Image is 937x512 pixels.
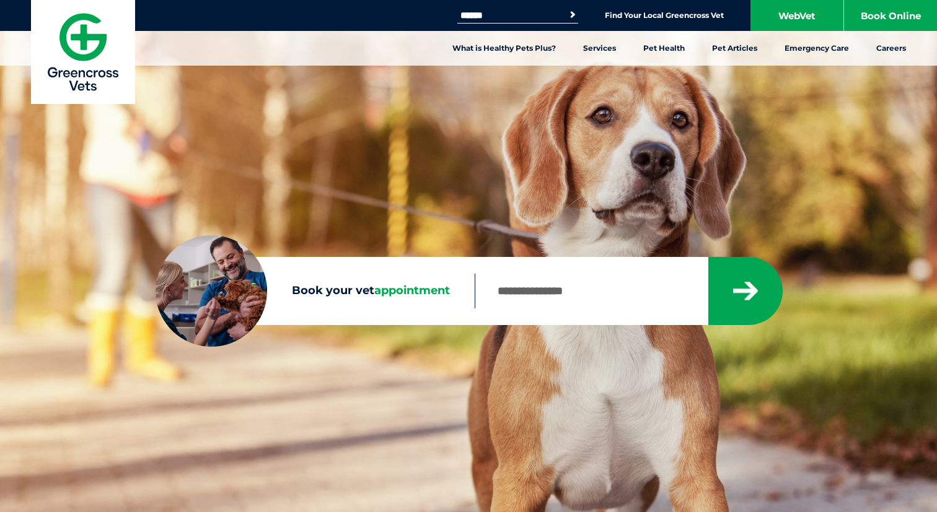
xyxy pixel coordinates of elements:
a: Careers [863,31,920,66]
button: Search [566,9,579,21]
a: Emergency Care [771,31,863,66]
a: Find Your Local Greencross Vet [605,11,724,20]
span: appointment [374,284,450,297]
a: What is Healthy Pets Plus? [439,31,570,66]
a: Pet Articles [698,31,771,66]
label: Book your vet [156,282,475,300]
a: Services [570,31,630,66]
a: Pet Health [630,31,698,66]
